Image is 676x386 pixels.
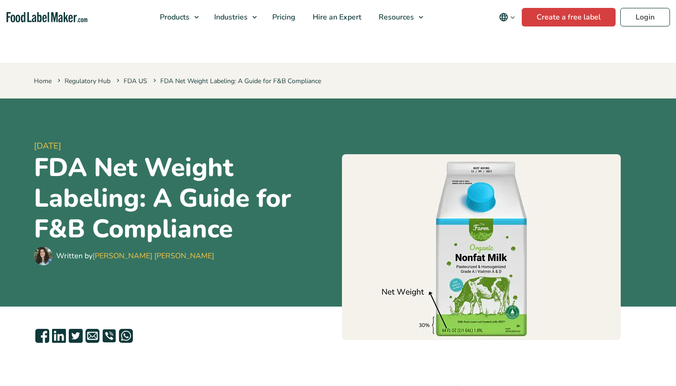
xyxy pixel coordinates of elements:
span: Products [157,12,190,22]
a: Home [34,77,52,85]
span: Hire an Expert [310,12,362,22]
a: [PERSON_NAME] [PERSON_NAME] [92,251,214,261]
a: Regulatory Hub [65,77,111,85]
a: FDA US [124,77,147,85]
h1: FDA Net Weight Labeling: A Guide for F&B Compliance [34,152,335,244]
span: Pricing [269,12,296,22]
button: Change language [492,8,522,26]
a: Create a free label [522,8,616,26]
span: FDA Net Weight Labeling: A Guide for F&B Compliance [151,77,321,85]
span: [DATE] [34,140,335,152]
a: Login [620,8,670,26]
a: Food Label Maker homepage [7,12,87,23]
img: Maria Abi Hanna - Food Label Maker [34,247,53,265]
span: Industries [211,12,249,22]
span: Resources [376,12,415,22]
div: Written by [56,250,214,262]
